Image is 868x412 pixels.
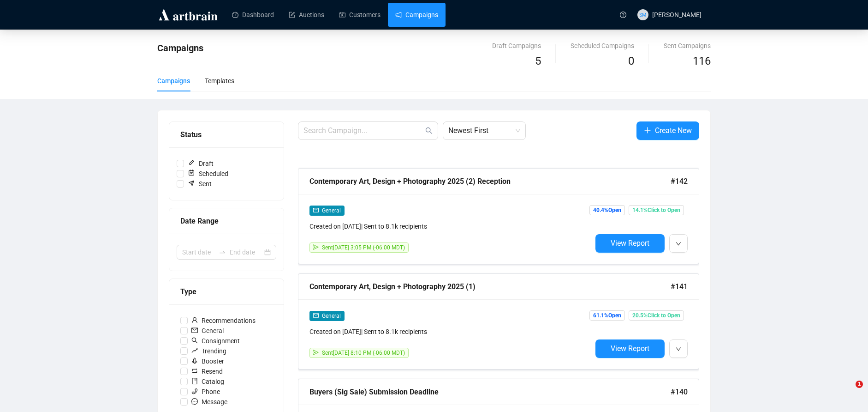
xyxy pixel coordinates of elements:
div: Created on [DATE] | Sent to 8.1k recipients [309,221,592,231]
div: Created on [DATE] | Sent to 8.1k recipients [309,327,592,337]
a: Contemporary Art, Design + Photography 2025 (2) Reception#142mailGeneralCreated on [DATE]| Sent t... [298,168,699,264]
div: Date Range [180,215,273,227]
span: retweet [191,368,198,374]
button: View Report [595,234,665,253]
span: down [676,241,681,247]
span: mail [313,207,319,213]
a: Contemporary Art, Design + Photography 2025 (1)#141mailGeneralCreated on [DATE]| Sent to 8.1k rec... [298,273,699,370]
div: Templates [205,76,234,86]
input: End date [230,247,262,257]
span: Trending [188,346,230,356]
span: [PERSON_NAME] [652,11,702,18]
span: Create New [655,125,692,136]
span: 40.4% Open [589,205,625,215]
span: Consignment [188,336,244,346]
span: down [676,346,681,352]
span: #140 [671,386,688,398]
span: View Report [611,344,649,353]
div: Buyers (Sig Sale) Submission Deadline [309,386,671,398]
span: 116 [693,55,711,67]
span: message [191,398,198,405]
span: Scheduled [184,169,232,179]
span: #141 [671,281,688,292]
span: General [188,326,227,336]
span: 61.1% Open [589,310,625,321]
span: plus [644,127,651,134]
span: Newest First [448,122,520,139]
span: user [191,317,198,323]
span: rocket [191,357,198,364]
div: Status [180,129,273,140]
span: Catalog [188,376,228,387]
div: Contemporary Art, Design + Photography 2025 (2) Reception [309,176,671,187]
a: Customers [339,3,380,27]
span: phone [191,388,198,394]
span: General [322,207,341,214]
a: Campaigns [395,3,438,27]
button: View Report [595,339,665,358]
input: Start date [182,247,215,257]
span: 14.1% Click to Open [629,205,684,215]
span: search [191,337,198,344]
iframe: Intercom live chat [837,381,859,403]
span: 5 [535,55,541,67]
img: logo [157,7,219,22]
span: question-circle [620,12,626,18]
span: General [322,313,341,319]
div: Draft Campaigns [492,41,541,51]
span: Campaigns [157,42,203,54]
span: rise [191,347,198,354]
span: Phone [188,387,224,397]
span: 1 [856,381,863,388]
span: Booster [188,356,228,366]
span: mail [191,327,198,333]
span: mail [313,313,319,318]
span: book [191,378,198,384]
span: 0 [628,55,634,67]
span: SM [639,11,646,18]
span: Sent [DATE] 3:05 PM (-06:00 MDT) [322,244,405,251]
span: to [219,248,226,256]
input: Search Campaign... [303,125,423,136]
span: send [313,350,319,355]
span: send [313,244,319,250]
div: Contemporary Art, Design + Photography 2025 (1) [309,281,671,292]
span: 20.5% Click to Open [629,310,684,321]
span: Recommendations [188,315,259,326]
div: Type [180,286,273,297]
span: search [425,127,433,134]
span: Message [188,397,231,407]
button: Create New [636,121,699,140]
span: View Report [611,239,649,248]
div: Sent Campaigns [664,41,711,51]
span: Resend [188,366,226,376]
a: Dashboard [232,3,274,27]
div: Scheduled Campaigns [571,41,634,51]
span: Draft [184,158,217,169]
span: Sent [DATE] 8:10 PM (-06:00 MDT) [322,350,405,356]
a: Auctions [289,3,324,27]
div: Campaigns [157,76,190,86]
span: swap-right [219,248,226,256]
span: #142 [671,176,688,187]
span: Sent [184,179,215,189]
